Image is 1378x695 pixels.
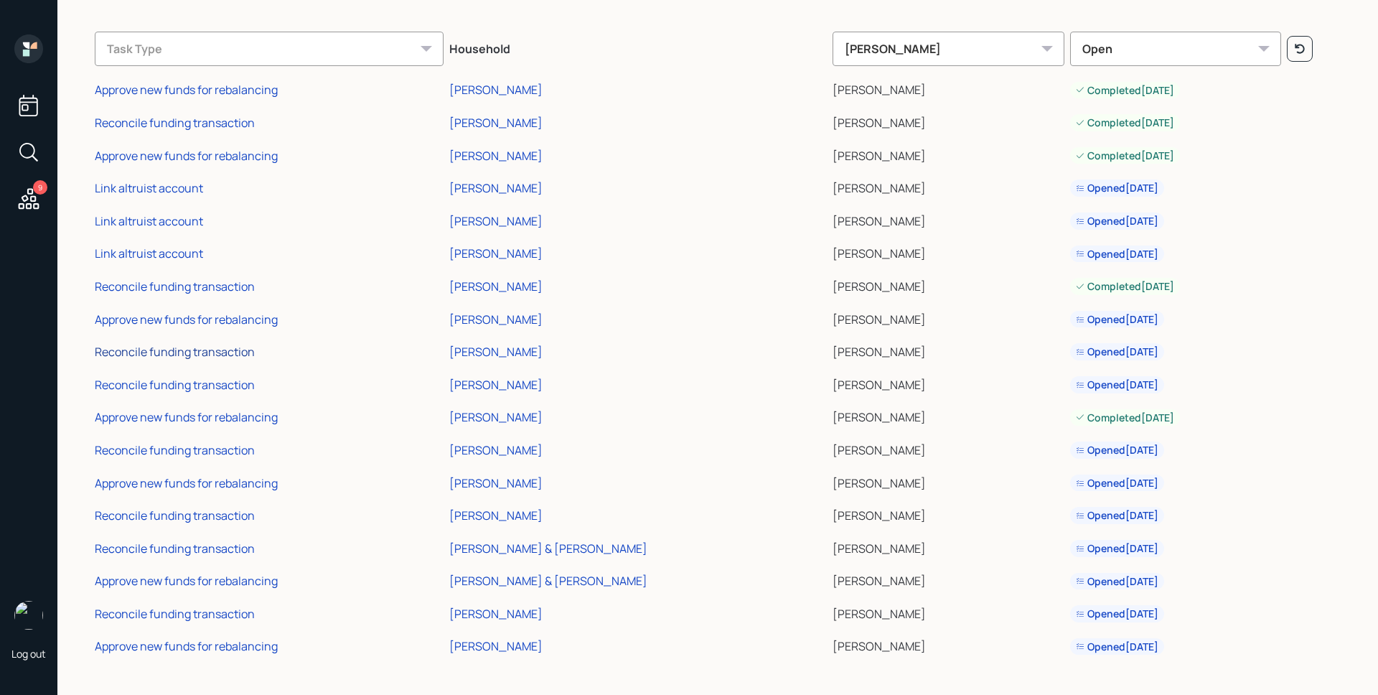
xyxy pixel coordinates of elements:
[830,72,1067,105] td: [PERSON_NAME]
[1076,279,1174,294] div: Completed [DATE]
[95,442,255,458] div: Reconcile funding transaction
[449,279,543,294] div: [PERSON_NAME]
[830,366,1067,399] td: [PERSON_NAME]
[449,409,543,425] div: [PERSON_NAME]
[449,246,543,261] div: [PERSON_NAME]
[95,115,255,131] div: Reconcile funding transaction
[95,82,278,98] div: Approve new funds for rebalancing
[95,279,255,294] div: Reconcile funding transaction
[833,32,1064,66] div: [PERSON_NAME]
[14,601,43,630] img: james-distasi-headshot.png
[1076,574,1158,589] div: Opened [DATE]
[830,432,1067,465] td: [PERSON_NAME]
[95,638,278,654] div: Approve new funds for rebalancing
[830,301,1067,334] td: [PERSON_NAME]
[1076,541,1158,556] div: Opened [DATE]
[830,202,1067,235] td: [PERSON_NAME]
[95,180,203,196] div: Link altruist account
[830,169,1067,202] td: [PERSON_NAME]
[11,647,46,661] div: Log out
[1076,607,1158,621] div: Opened [DATE]
[95,312,278,327] div: Approve new funds for rebalancing
[95,409,278,425] div: Approve new funds for rebalancing
[1070,32,1282,66] div: Open
[95,246,203,261] div: Link altruist account
[830,268,1067,301] td: [PERSON_NAME]
[449,475,543,491] div: [PERSON_NAME]
[449,508,543,523] div: [PERSON_NAME]
[449,606,543,622] div: [PERSON_NAME]
[449,115,543,131] div: [PERSON_NAME]
[33,180,47,195] div: 9
[449,638,543,654] div: [PERSON_NAME]
[1076,443,1158,457] div: Opened [DATE]
[1076,247,1158,261] div: Opened [DATE]
[449,344,543,360] div: [PERSON_NAME]
[449,377,543,393] div: [PERSON_NAME]
[449,82,543,98] div: [PERSON_NAME]
[1076,378,1158,392] div: Opened [DATE]
[449,312,543,327] div: [PERSON_NAME]
[830,137,1067,170] td: [PERSON_NAME]
[449,148,543,164] div: [PERSON_NAME]
[449,541,647,556] div: [PERSON_NAME] & [PERSON_NAME]
[1076,476,1158,490] div: Opened [DATE]
[1076,312,1158,327] div: Opened [DATE]
[830,235,1067,269] td: [PERSON_NAME]
[95,573,278,589] div: Approve new funds for rebalancing
[830,333,1067,366] td: [PERSON_NAME]
[830,497,1067,530] td: [PERSON_NAME]
[95,344,255,360] div: Reconcile funding transaction
[449,442,543,458] div: [PERSON_NAME]
[830,399,1067,432] td: [PERSON_NAME]
[1076,508,1158,523] div: Opened [DATE]
[95,377,255,393] div: Reconcile funding transaction
[449,213,543,229] div: [PERSON_NAME]
[95,32,444,66] div: Task Type
[830,465,1067,498] td: [PERSON_NAME]
[95,475,278,491] div: Approve new funds for rebalancing
[1076,411,1174,425] div: Completed [DATE]
[1076,149,1174,163] div: Completed [DATE]
[830,563,1067,596] td: [PERSON_NAME]
[830,595,1067,628] td: [PERSON_NAME]
[95,541,255,556] div: Reconcile funding transaction
[1076,181,1158,195] div: Opened [DATE]
[830,104,1067,137] td: [PERSON_NAME]
[95,148,278,164] div: Approve new funds for rebalancing
[95,508,255,523] div: Reconcile funding transaction
[1076,83,1174,98] div: Completed [DATE]
[1076,116,1174,130] div: Completed [DATE]
[1076,640,1158,654] div: Opened [DATE]
[830,628,1067,661] td: [PERSON_NAME]
[1076,345,1158,359] div: Opened [DATE]
[830,530,1067,563] td: [PERSON_NAME]
[95,606,255,622] div: Reconcile funding transaction
[449,180,543,196] div: [PERSON_NAME]
[449,573,647,589] div: [PERSON_NAME] & [PERSON_NAME]
[1076,214,1158,228] div: Opened [DATE]
[446,22,830,72] th: Household
[95,213,203,229] div: Link altruist account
